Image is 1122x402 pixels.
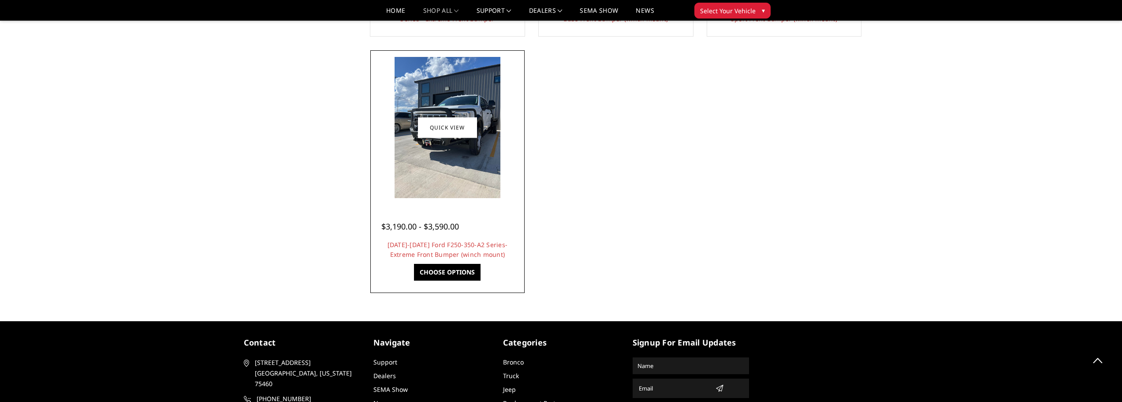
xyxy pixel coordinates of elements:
[636,8,654,20] a: News
[395,57,500,198] img: 2023-2025 Ford F250-350-A2 Series-Extreme Front Bumper (winch mount)
[386,8,405,20] a: Home
[700,6,756,15] span: Select Your Vehicle
[244,337,360,349] h5: contact
[762,6,765,15] span: ▾
[477,8,511,20] a: Support
[1087,349,1109,371] a: Click to Top
[373,337,490,349] h5: Navigate
[694,3,771,19] button: Select Your Vehicle
[633,337,749,349] h5: signup for email updates
[381,221,459,232] span: $3,190.00 - $3,590.00
[503,372,519,380] a: Truck
[373,358,397,366] a: Support
[414,264,481,281] a: Choose Options
[1078,360,1122,402] iframe: Chat Widget
[373,372,396,380] a: Dealers
[255,357,357,389] span: [STREET_ADDRESS] [GEOGRAPHIC_DATA], [US_STATE] 75460
[580,8,618,20] a: SEMA Show
[418,117,477,138] a: Quick view
[373,53,522,203] a: 2023-2025 Ford F250-350-A2 Series-Extreme Front Bumper (winch mount) 2023-2025 Ford F250-350-A2 S...
[388,240,508,259] a: [DATE]-[DATE] Ford F250-350-A2 Series-Extreme Front Bumper (winch mount)
[635,381,712,395] input: Email
[503,358,524,366] a: Bronco
[423,8,459,20] a: shop all
[373,385,408,394] a: SEMA Show
[503,385,516,394] a: Jeep
[529,8,563,20] a: Dealers
[634,359,748,373] input: Name
[503,337,619,349] h5: Categories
